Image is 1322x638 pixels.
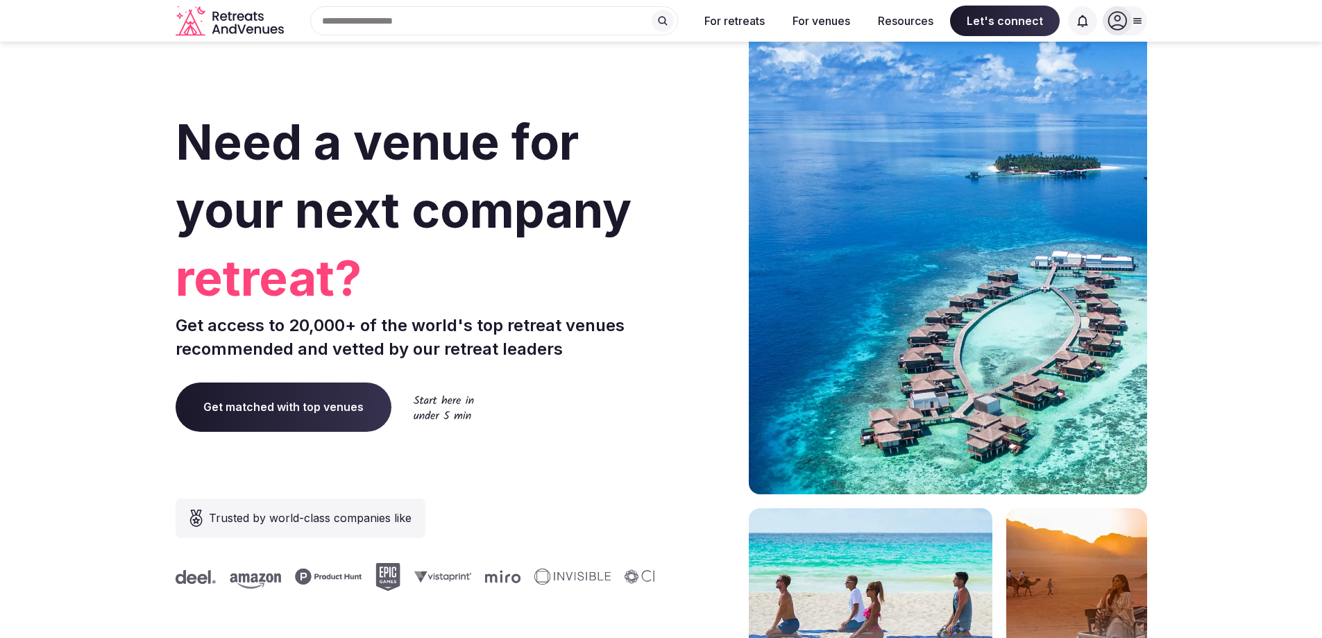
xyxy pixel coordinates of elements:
[176,112,632,240] span: Need a venue for your next company
[950,6,1060,36] span: Let's connect
[176,314,656,360] p: Get access to 20,000+ of the world's top retreat venues recommended and vetted by our retreat lea...
[176,244,656,312] span: retreat?
[209,510,412,526] span: Trusted by world-class companies like
[176,6,287,37] a: Visit the homepage
[176,6,287,37] svg: Retreats and Venues company logo
[693,6,776,36] button: For retreats
[176,383,391,431] a: Get matched with top venues
[867,6,944,36] button: Resources
[781,6,861,36] button: For venues
[414,395,474,419] img: Start here in under 5 min
[485,570,520,583] svg: Miro company logo
[414,571,471,582] svg: Vistaprint company logo
[375,563,400,591] svg: Epic Games company logo
[534,569,611,585] svg: Invisible company logo
[176,570,216,584] svg: Deel company logo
